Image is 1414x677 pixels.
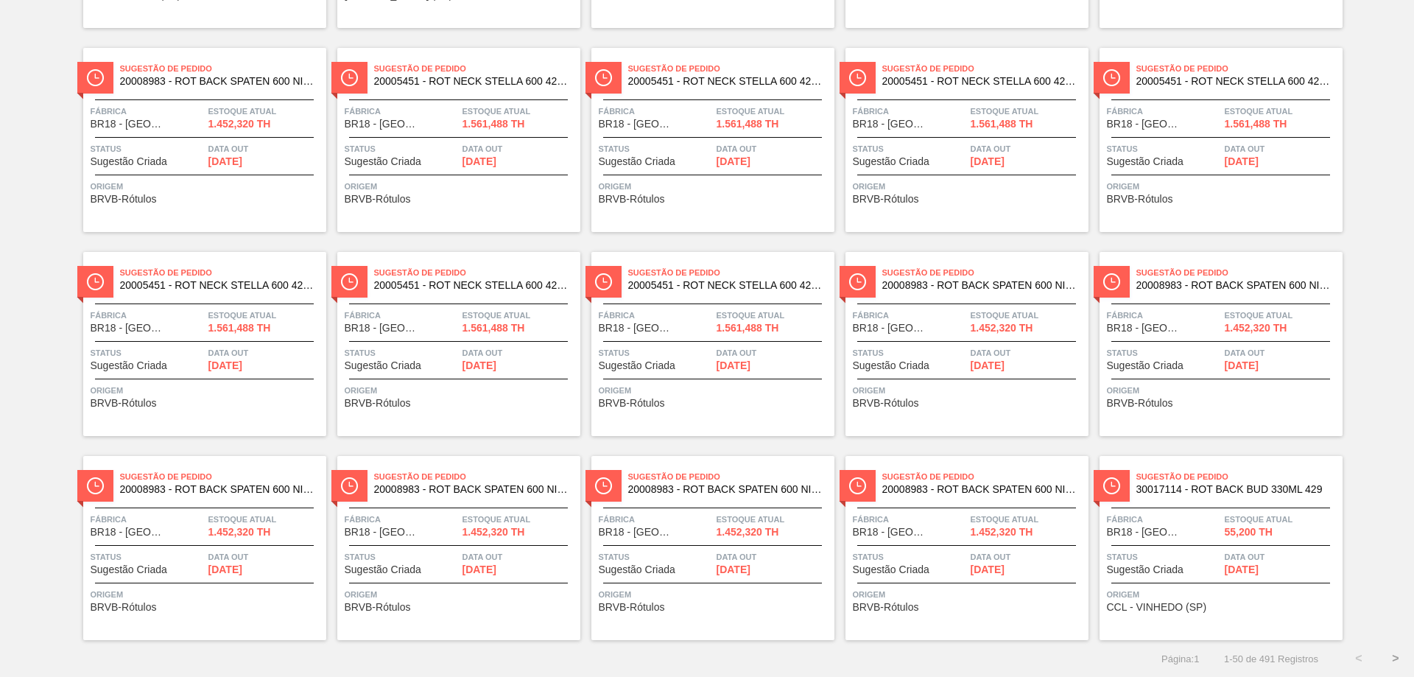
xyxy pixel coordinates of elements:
[1107,587,1339,602] span: Origem
[208,345,323,360] span: Data out
[1136,280,1331,291] span: 20008983 - ROT BACK SPATEN 600 NIV 024 CX60MIL
[208,512,323,527] span: Estoque atual
[595,477,612,494] img: status
[834,252,1088,436] a: statusSugestão de Pedido20008983 - ROT BACK SPATEN 600 NIV 024 CX60MILFábricaBR18 - [GEOGRAPHIC_D...
[580,252,834,436] a: statusSugestão de Pedido20005451 - ROT NECK STELLA 600 429 CX84MILFábricaBR18 - [GEOGRAPHIC_DATA]...
[345,550,459,564] span: Status
[120,76,314,87] span: 20008983 - ROT BACK SPATEN 600 NIV 024 CX60MIL
[1107,308,1221,323] span: Fábrica
[882,469,1088,484] span: Sugestão de Pedido
[853,308,967,323] span: Fábrica
[1107,398,1173,409] span: BRVB-Rótulos
[882,61,1088,76] span: Sugestão de Pedido
[882,76,1077,87] span: 20005451 - ROT NECK STELLA 600 429 CX84MIL
[1161,653,1199,664] span: Página : 1
[326,252,580,436] a: statusSugestão de Pedido20005451 - ROT NECK STELLA 600 429 CX84MILFábricaBR18 - [GEOGRAPHIC_DATA]...
[345,104,459,119] span: Fábrica
[717,119,779,130] span: 1.561,488 TH
[882,265,1088,280] span: Sugestão de Pedido
[72,48,326,232] a: statusSugestão de Pedido20008983 - ROT BACK SPATEN 600 NIV 024 CX60MILFábricaBR18 - [GEOGRAPHIC_D...
[599,398,665,409] span: BRVB-Rótulos
[1225,527,1273,538] span: 55,200 TH
[717,564,750,575] span: 19/09/2025
[849,69,866,86] img: status
[208,308,323,323] span: Estoque atual
[208,527,271,538] span: 1.452,320 TH
[599,345,713,360] span: Status
[345,527,418,538] span: BR18 - Pernambuco
[853,194,919,205] span: BRVB-Rótulos
[345,564,421,575] span: Sugestão Criada
[1107,360,1183,371] span: Sugestão Criada
[717,308,831,323] span: Estoque atual
[1225,512,1339,527] span: Estoque atual
[717,323,779,334] span: 1.561,488 TH
[345,512,459,527] span: Fábrica
[208,550,323,564] span: Data out
[374,76,569,87] span: 20005451 - ROT NECK STELLA 600 429 CX84MIL
[91,119,164,130] span: BR18 - Pernambuco
[853,602,919,613] span: BRVB-Rótulos
[91,345,205,360] span: Status
[462,345,577,360] span: Data out
[345,308,459,323] span: Fábrica
[599,194,665,205] span: BRVB-Rótulos
[345,323,418,334] span: BR18 - Pernambuco
[1225,564,1259,575] span: 28/08/2025
[599,383,831,398] span: Origem
[208,104,323,119] span: Estoque atual
[1107,179,1339,194] span: Origem
[462,308,577,323] span: Estoque atual
[91,383,323,398] span: Origem
[599,119,672,130] span: BR18 - Pernambuco
[91,587,323,602] span: Origem
[91,194,157,205] span: BRVB-Rótulos
[853,119,926,130] span: BR18 - Pernambuco
[1107,104,1221,119] span: Fábrica
[853,360,929,371] span: Sugestão Criada
[628,469,834,484] span: Sugestão de Pedido
[1088,252,1343,436] a: statusSugestão de Pedido20008983 - ROT BACK SPATEN 600 NIV 024 CX60MILFábricaBR18 - [GEOGRAPHIC_D...
[717,104,831,119] span: Estoque atual
[1221,653,1318,664] span: 1 - 50 de 491 Registros
[87,477,104,494] img: status
[72,456,326,640] a: statusSugestão de Pedido20008983 - ROT BACK SPATEN 600 NIV 024 CX60MILFábricaBR18 - [GEOGRAPHIC_D...
[853,512,967,527] span: Fábrica
[374,484,569,495] span: 20008983 - ROT BACK SPATEN 600 NIV 024 CX60MIL
[91,104,205,119] span: Fábrica
[326,48,580,232] a: statusSugestão de Pedido20005451 - ROT NECK STELLA 600 429 CX84MILFábricaBR18 - [GEOGRAPHIC_DATA]...
[1107,141,1221,156] span: Status
[341,477,358,494] img: status
[91,512,205,527] span: Fábrica
[341,273,358,290] img: status
[120,61,326,76] span: Sugestão de Pedido
[849,273,866,290] img: status
[599,550,713,564] span: Status
[87,69,104,86] img: status
[971,119,1033,130] span: 1.561,488 TH
[971,360,1005,371] span: 19/09/2025
[462,527,525,538] span: 1.452,320 TH
[462,564,496,575] span: 19/09/2025
[91,527,164,538] span: BR18 - Pernambuco
[1136,265,1343,280] span: Sugestão de Pedido
[462,141,577,156] span: Data out
[374,469,580,484] span: Sugestão de Pedido
[599,587,831,602] span: Origem
[853,104,967,119] span: Fábrica
[345,383,577,398] span: Origem
[345,141,459,156] span: Status
[882,484,1077,495] span: 20008983 - ROT BACK SPATEN 600 NIV 024 CX60MIL
[462,323,525,334] span: 1.561,488 TH
[120,484,314,495] span: 20008983 - ROT BACK SPATEN 600 NIV 024 CX60MIL
[91,398,157,409] span: BRVB-Rótulos
[326,456,580,640] a: statusSugestão de Pedido20008983 - ROT BACK SPATEN 600 NIV 024 CX60MILFábricaBR18 - [GEOGRAPHIC_D...
[853,323,926,334] span: BR18 - Pernambuco
[1225,104,1339,119] span: Estoque atual
[1225,360,1259,371] span: 19/09/2025
[208,323,271,334] span: 1.561,488 TH
[374,61,580,76] span: Sugestão de Pedido
[1136,76,1331,87] span: 20005451 - ROT NECK STELLA 600 429 CX84MIL
[971,308,1085,323] span: Estoque atual
[1136,469,1343,484] span: Sugestão de Pedido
